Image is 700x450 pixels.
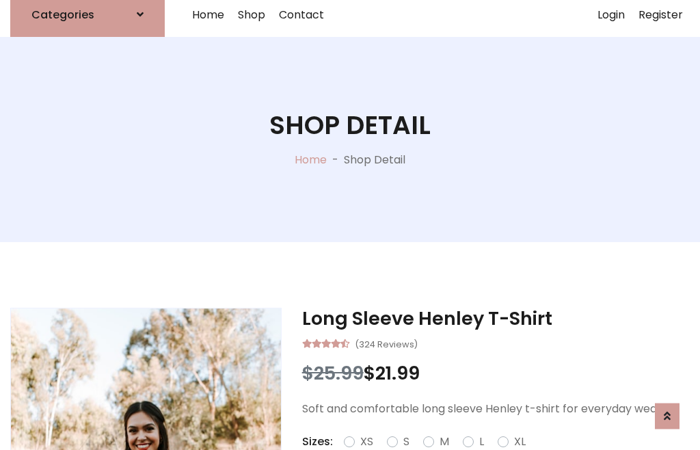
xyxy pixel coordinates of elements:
[302,434,333,450] p: Sizes:
[269,110,431,141] h1: Shop Detail
[295,152,327,168] a: Home
[302,360,364,386] span: $25.99
[440,434,449,450] label: M
[327,152,344,168] p: -
[302,308,690,330] h3: Long Sleeve Henley T-Shirt
[355,335,418,352] small: (324 Reviews)
[302,362,690,384] h3: $
[403,434,409,450] label: S
[344,152,405,168] p: Shop Detail
[302,401,690,417] p: Soft and comfortable long sleeve Henley t-shirt for everyday wear.
[31,8,94,21] h6: Categories
[479,434,484,450] label: L
[514,434,526,450] label: XL
[375,360,420,386] span: 21.99
[360,434,373,450] label: XS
